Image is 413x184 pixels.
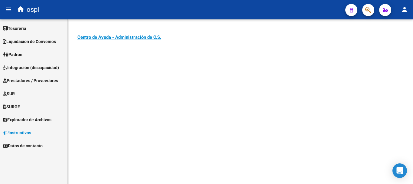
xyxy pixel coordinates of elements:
[3,129,31,136] span: Instructivos
[3,38,56,45] span: Liquidación de Convenios
[3,142,43,149] span: Datos de contacto
[392,163,407,178] div: Open Intercom Messenger
[3,51,22,58] span: Padrón
[3,116,51,123] span: Explorador de Archivos
[3,25,26,32] span: Tesorería
[3,64,59,71] span: Integración (discapacidad)
[3,103,20,110] span: SURGE
[5,6,12,13] mat-icon: menu
[3,90,15,97] span: SUR
[27,3,39,16] span: ospl
[401,6,408,13] mat-icon: person
[3,77,58,84] span: Prestadores / Proveedores
[77,35,161,40] a: Centro de Ayuda - Administración de O.S.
